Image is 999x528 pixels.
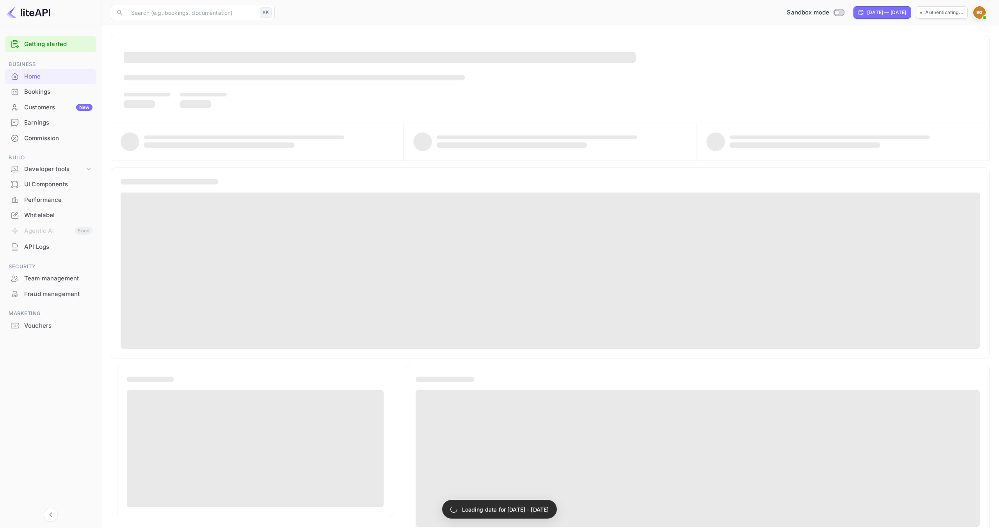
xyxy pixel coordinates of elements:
[24,40,92,49] a: Getting started
[126,5,257,20] input: Search (e.g. bookings, documentation)
[24,165,85,174] div: Developer tools
[24,274,92,283] div: Team management
[5,100,96,115] div: CustomersNew
[24,211,92,220] div: Whitelabel
[5,131,96,145] a: Commission
[5,239,96,255] div: API Logs
[462,505,549,514] p: Loading data for [DATE] - [DATE]
[5,239,96,254] a: API Logs
[5,287,96,302] div: Fraud management
[787,8,829,17] span: Sandbox mode
[44,508,58,522] button: Collapse navigation
[5,36,96,52] div: Getting started
[76,104,92,111] div: New
[5,69,96,84] a: Home
[260,7,272,18] div: ⌘K
[5,115,96,130] a: Earnings
[5,262,96,271] span: Security
[5,100,96,114] a: CustomersNew
[24,134,92,143] div: Commission
[853,6,911,19] div: Click to change the date range period
[973,6,986,19] img: Eduardo Granados
[24,103,92,112] div: Customers
[5,309,96,318] span: Marketing
[24,196,92,205] div: Performance
[5,60,96,69] span: Business
[5,208,96,223] div: Whitelabel
[5,271,96,285] a: Team management
[5,84,96,99] a: Bookings
[5,208,96,222] a: Whitelabel
[24,72,92,81] div: Home
[5,131,96,146] div: Commission
[925,9,963,16] p: Authenticating...
[5,162,96,176] div: Developer tools
[5,287,96,301] a: Fraud management
[784,8,847,17] div: Switch to Production mode
[24,87,92,96] div: Bookings
[5,318,96,333] a: Vouchers
[5,271,96,286] div: Team management
[5,193,96,207] a: Performance
[24,243,92,252] div: API Logs
[5,177,96,191] a: UI Components
[24,290,92,299] div: Fraud management
[5,177,96,192] div: UI Components
[5,153,96,162] span: Build
[24,118,92,127] div: Earnings
[24,180,92,189] div: UI Components
[5,193,96,208] div: Performance
[24,321,92,330] div: Vouchers
[867,9,906,16] div: [DATE] — [DATE]
[6,6,50,19] img: LiteAPI logo
[5,84,96,100] div: Bookings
